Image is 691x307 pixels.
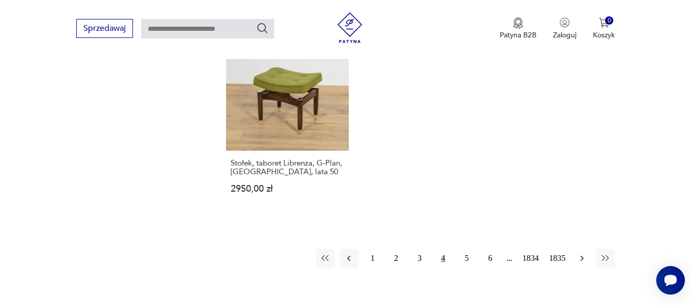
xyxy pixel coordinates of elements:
[457,249,476,268] button: 5
[553,17,576,40] button: Zaloguj
[546,249,568,268] button: 1835
[656,266,685,295] iframe: Smartsupp widget button
[256,22,269,34] button: Szukaj
[481,249,499,268] button: 6
[500,30,537,40] p: Patyna B2B
[520,249,541,268] button: 1834
[231,185,344,193] p: 2950,00 zł
[363,249,382,268] button: 1
[560,17,570,28] img: Ikonka użytkownika
[434,249,452,268] button: 4
[500,17,537,40] a: Ikona medaluPatyna B2B
[605,16,614,25] div: 0
[553,30,576,40] p: Zaloguj
[599,17,609,28] img: Ikona koszyka
[335,12,365,43] img: Patyna - sklep z meblami i dekoracjami vintage
[226,27,349,213] a: Stołek, taboret Librenza, G-Plan, Wielka Brytania, lata 50Stołek, taboret Librenza, G-Plan, [GEOG...
[593,30,615,40] p: Koszyk
[500,17,537,40] button: Patyna B2B
[76,26,133,33] a: Sprzedawaj
[513,17,523,29] img: Ikona medalu
[76,19,133,38] button: Sprzedawaj
[593,17,615,40] button: 0Koszyk
[410,249,429,268] button: 3
[387,249,405,268] button: 2
[231,159,344,176] h3: Stołek, taboret Librenza, G-Plan, [GEOGRAPHIC_DATA], lata 50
